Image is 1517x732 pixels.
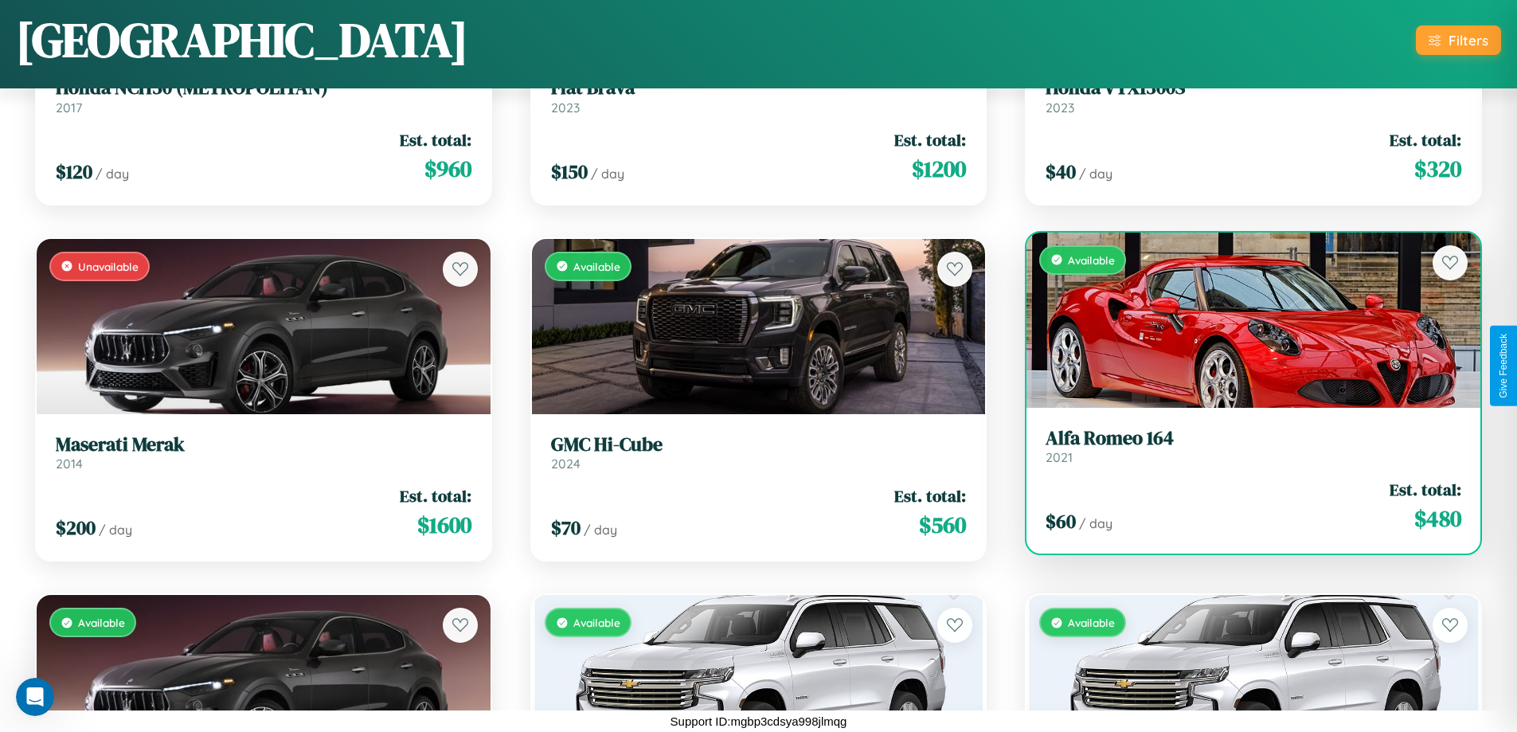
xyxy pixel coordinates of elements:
[1068,616,1115,629] span: Available
[894,484,966,507] span: Est. total:
[400,484,471,507] span: Est. total:
[78,616,125,629] span: Available
[1068,253,1115,267] span: Available
[56,76,471,115] a: Honda NCH50 (METROPOLITAN)2017
[1416,25,1501,55] button: Filters
[16,7,468,72] h1: [GEOGRAPHIC_DATA]
[99,522,132,538] span: / day
[584,522,617,538] span: / day
[591,166,624,182] span: / day
[551,100,580,115] span: 2023
[96,166,129,182] span: / day
[1046,449,1073,465] span: 2021
[551,159,588,185] span: $ 150
[56,456,83,472] span: 2014
[551,76,967,100] h3: Fiat Brava
[551,515,581,541] span: $ 70
[56,515,96,541] span: $ 200
[16,678,54,716] iframe: Intercom live chat
[1046,76,1461,100] h3: Honda VTX1300S
[1046,427,1461,466] a: Alfa Romeo 1642021
[1414,153,1461,185] span: $ 320
[1390,478,1461,501] span: Est. total:
[919,509,966,541] span: $ 560
[400,128,471,151] span: Est. total:
[551,433,967,472] a: GMC Hi-Cube2024
[1414,503,1461,534] span: $ 480
[894,128,966,151] span: Est. total:
[56,159,92,185] span: $ 120
[573,616,620,629] span: Available
[56,433,471,456] h3: Maserati Merak
[78,260,139,273] span: Unavailable
[56,100,82,115] span: 2017
[56,433,471,472] a: Maserati Merak2014
[1046,159,1076,185] span: $ 40
[1079,166,1112,182] span: / day
[1046,76,1461,115] a: Honda VTX1300S2023
[573,260,620,273] span: Available
[56,76,471,100] h3: Honda NCH50 (METROPOLITAN)
[912,153,966,185] span: $ 1200
[1079,515,1112,531] span: / day
[1046,100,1074,115] span: 2023
[1390,128,1461,151] span: Est. total:
[1046,508,1076,534] span: $ 60
[551,76,967,115] a: Fiat Brava2023
[551,433,967,456] h3: GMC Hi-Cube
[1449,32,1488,49] div: Filters
[424,153,471,185] span: $ 960
[417,509,471,541] span: $ 1600
[1498,334,1509,398] div: Give Feedback
[671,710,847,732] p: Support ID: mgbp3cdsya998jlmqg
[1046,427,1461,450] h3: Alfa Romeo 164
[551,456,581,472] span: 2024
